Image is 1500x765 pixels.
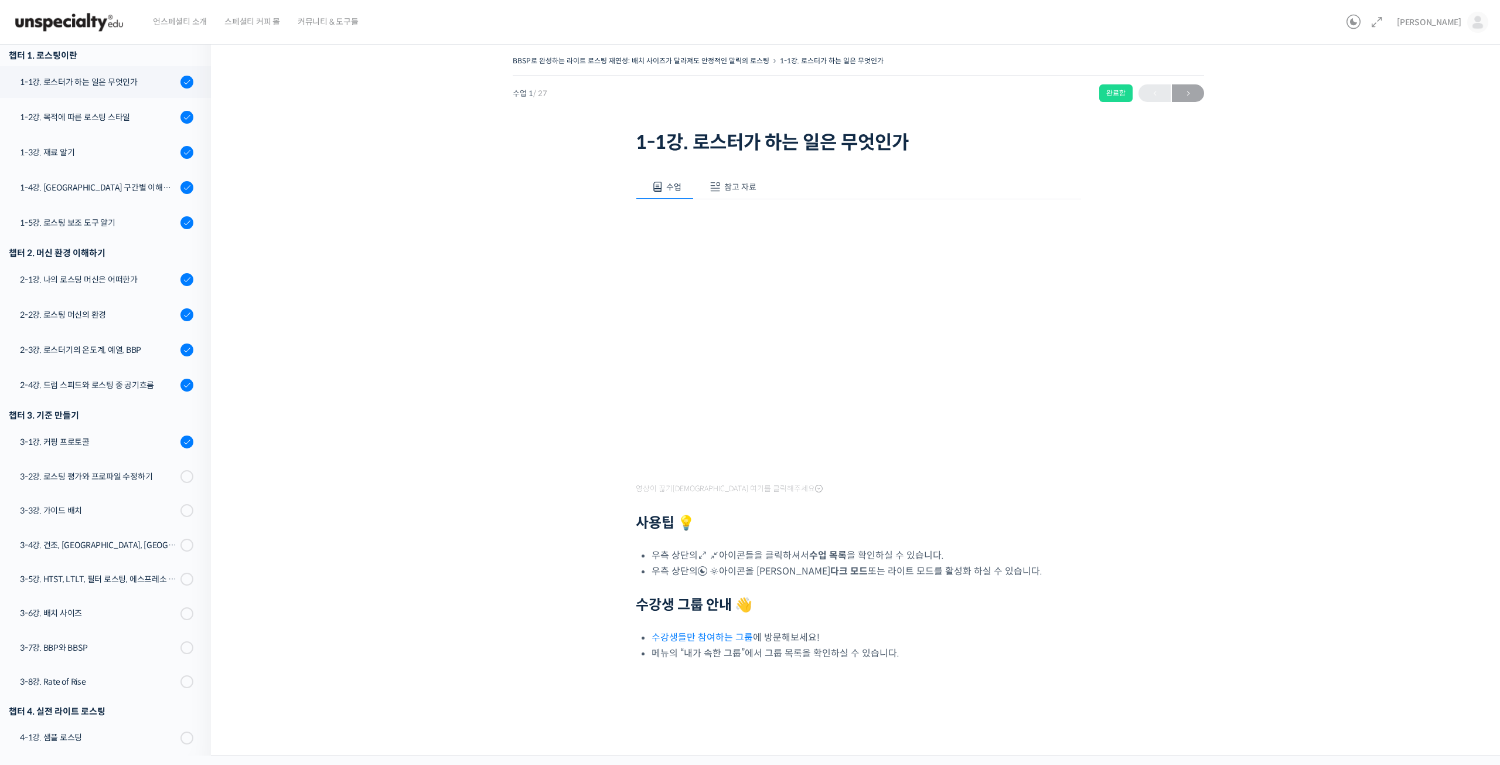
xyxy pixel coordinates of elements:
a: 설정 [151,372,225,401]
span: 수업 1 [513,90,547,97]
div: 완료함 [1099,84,1133,102]
div: 2-2강. 로스팅 머신의 환경 [20,308,177,321]
div: 챕터 2. 머신 환경 이해하기 [9,245,193,261]
span: 영상이 끊기[DEMOGRAPHIC_DATA] 여기를 클릭해주세요 [636,484,823,494]
div: 2-1강. 나의 로스팅 머신은 어떠한가 [20,273,177,286]
a: 홈 [4,372,77,401]
li: 우측 상단의 아이콘들을 클릭하셔서 을 확인하실 수 있습니다. [652,548,1081,563]
div: 챕터 3. 기준 만들기 [9,407,193,423]
a: 대화 [77,372,151,401]
span: 대화 [107,390,121,399]
div: 3-2강. 로스팅 평가와 프로파일 수정하기 [20,470,177,483]
li: 메뉴의 “내가 속한 그룹”에서 그룹 목록을 확인하실 수 있습니다. [652,645,1081,661]
span: 홈 [37,389,44,399]
h1: 1-1강. 로스터가 하는 일은 무엇인가 [636,131,1081,154]
div: 2-4강. 드럼 스피드와 로스팅 중 공기흐름 [20,379,177,392]
li: 우측 상단의 아이콘을 [PERSON_NAME] 또는 라이트 모드를 활성화 하실 수 있습니다. [652,563,1081,579]
strong: 사용팁 💡 [636,514,695,532]
div: 1-2강. 목적에 따른 로스팅 스타일 [20,111,177,124]
div: 2-3강. 로스터기의 온도계, 예열, BBP [20,344,177,356]
div: 4-1강. 샘플 로스팅 [20,731,177,744]
span: → [1172,86,1204,101]
div: 3-6강. 배치 사이즈 [20,607,177,620]
b: 다크 모드 [830,565,868,577]
li: 에 방문해보세요! [652,630,1081,645]
span: [PERSON_NAME] [1397,17,1461,28]
strong: 수강생 그룹 안내 👋 [636,596,752,614]
div: 1-3강. 재료 알기 [20,146,177,159]
a: 다음→ [1172,84,1204,102]
a: 수강생들만 참여하는 그룹 [652,631,753,644]
h3: 챕터 1. 로스팅이란 [9,47,193,63]
div: 3-5강. HTST, LTLT, 필터 로스팅, 에스프레소 로스팅 [20,573,177,586]
b: 수업 목록 [809,549,847,562]
div: 3-8강. Rate of Rise [20,675,177,688]
span: / 27 [533,89,547,98]
div: 1-1강. 로스터가 하는 일은 무엇인가 [20,76,177,89]
div: 1-4강. [GEOGRAPHIC_DATA] 구간별 이해와 용어 [20,181,177,194]
div: 3-3강. 가이드 배치 [20,504,177,517]
div: 3-4강. 건조, [GEOGRAPHIC_DATA], [GEOGRAPHIC_DATA] 구간의 화력 분배 [20,539,177,552]
div: 3-7강. BBP와 BBSP [20,641,177,654]
div: 1-5강. 로스팅 보조 도구 알기 [20,216,177,229]
div: 3-1강. 커핑 프로토콜 [20,436,177,448]
span: 참고 자료 [724,182,756,192]
a: 1-1강. 로스터가 하는 일은 무엇인가 [780,56,884,65]
a: BBSP로 완성하는 라이트 로스팅 재연성: 배치 사이즈가 달라져도 안정적인 말릭의 로스팅 [513,56,769,65]
div: 챕터 4. 실전 라이트 로스팅 [9,703,193,719]
span: 설정 [181,389,195,399]
span: 수업 [666,182,681,192]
